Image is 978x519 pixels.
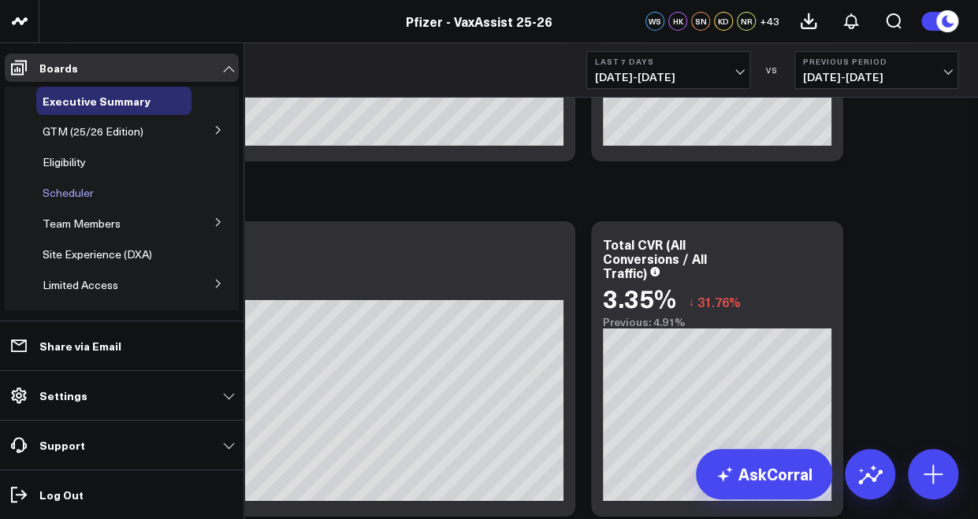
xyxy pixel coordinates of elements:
[43,156,86,169] a: Eligibility
[760,12,779,31] button: +43
[603,316,831,328] div: Previous: 4.91%
[43,248,152,261] a: Site Experience (DXA)
[43,93,151,109] span: Executive Summary
[803,71,950,83] span: [DATE] - [DATE]
[43,187,94,199] a: Scheduler
[668,12,687,31] div: HK
[43,308,115,323] span: System Status
[758,65,786,75] div: VS
[43,95,151,107] a: Executive Summary
[43,279,118,291] a: Limited Access
[39,439,85,451] p: Support
[696,449,832,499] a: AskCorral
[603,235,707,281] div: Total CVR (All Conversions / All Traffic)
[43,125,143,138] a: GTM (25/26 Edition)
[39,339,121,352] p: Share via Email
[5,480,239,509] a: Log Out
[43,217,121,230] a: Team Members
[595,57,742,66] b: Last 7 Days
[43,124,143,139] span: GTM (25/26 Edition)
[794,51,958,89] button: Previous Period[DATE]-[DATE]
[43,247,152,261] span: Site Experience (DXA)
[737,12,756,31] div: NR
[595,71,742,83] span: [DATE] - [DATE]
[43,277,118,292] span: Limited Access
[586,51,750,89] button: Last 7 Days[DATE]-[DATE]
[603,284,676,312] div: 3.35%
[697,293,741,310] span: 31.76%
[39,488,84,501] p: Log Out
[43,310,115,322] a: System Status
[714,12,733,31] div: KD
[43,154,86,169] span: Eligibility
[67,287,563,300] div: Previous: 126.02k
[39,61,78,74] p: Boards
[688,291,694,312] span: ↓
[43,185,94,200] span: Scheduler
[803,57,950,66] b: Previous Period
[691,12,710,31] div: SN
[406,13,552,30] a: Pfizer - VaxAssist 25-26
[645,12,664,31] div: WS
[760,16,779,27] span: + 43
[39,389,87,402] p: Settings
[43,216,121,231] span: Team Members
